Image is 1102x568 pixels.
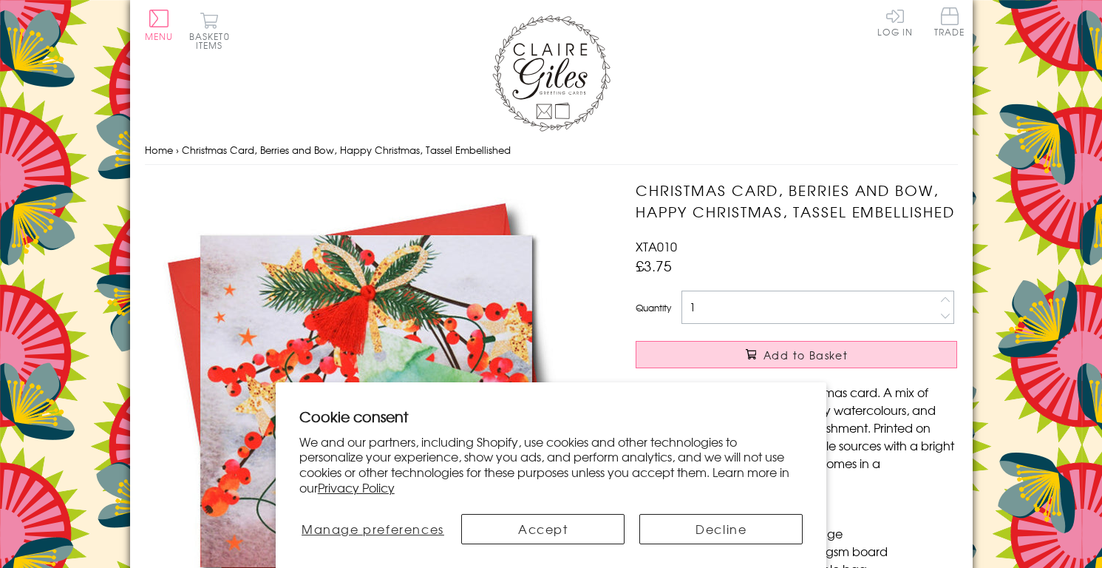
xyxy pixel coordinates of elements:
[182,143,511,157] span: Christmas Card, Berries and Bow, Happy Christmas, Tassel Embellished
[639,514,803,544] button: Decline
[636,180,957,223] h1: Christmas Card, Berries and Bow, Happy Christmas, Tassel Embellished
[145,135,958,166] nav: breadcrumbs
[299,406,803,427] h2: Cookie consent
[145,10,174,41] button: Menu
[763,348,848,362] span: Add to Basket
[934,7,965,39] a: Trade
[461,514,625,544] button: Accept
[299,434,803,496] p: We and our partners, including Shopify, use cookies and other technologies to personalize your ex...
[145,30,174,43] span: Menu
[636,237,677,255] span: XTA010
[877,7,913,36] a: Log In
[302,520,444,538] span: Manage preferences
[636,341,957,368] button: Add to Basket
[636,301,671,314] label: Quantity
[299,514,446,544] button: Manage preferences
[636,255,672,276] span: £3.75
[189,12,230,50] button: Basket0 items
[934,7,965,36] span: Trade
[176,143,179,157] span: ›
[145,143,173,157] a: Home
[318,479,395,496] a: Privacy Policy
[196,30,230,52] span: 0 items
[492,15,610,132] img: Claire Giles Greetings Cards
